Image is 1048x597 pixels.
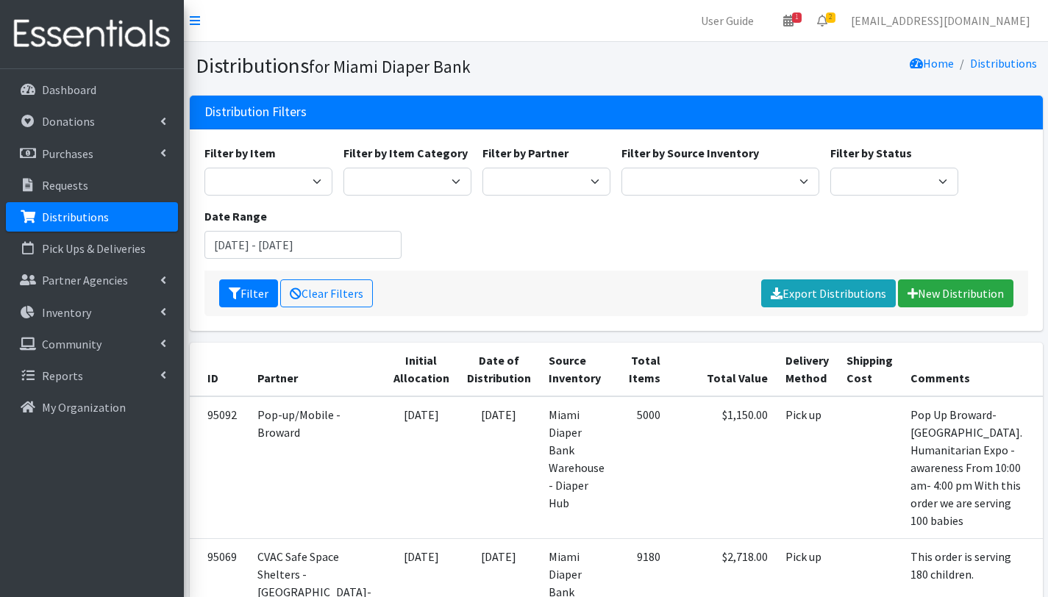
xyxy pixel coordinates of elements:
[910,56,954,71] a: Home
[219,279,278,307] button: Filter
[6,393,178,422] a: My Organization
[42,210,109,224] p: Distributions
[6,298,178,327] a: Inventory
[761,279,896,307] a: Export Distributions
[621,144,759,162] label: Filter by Source Inventory
[204,231,402,259] input: January 1, 2011 - December 31, 2011
[540,396,613,539] td: Miami Diaper Bank Warehouse - Diaper Hub
[792,12,802,23] span: 1
[6,202,178,232] a: Distributions
[6,329,178,359] a: Community
[805,6,839,35] a: 2
[771,6,805,35] a: 1
[204,144,276,162] label: Filter by Item
[6,10,178,59] img: HumanEssentials
[190,343,249,396] th: ID
[830,144,912,162] label: Filter by Status
[280,279,373,307] a: Clear Filters
[482,144,568,162] label: Filter by Partner
[249,343,385,396] th: Partner
[204,104,307,120] h3: Distribution Filters
[6,107,178,136] a: Donations
[42,337,101,351] p: Community
[309,56,471,77] small: for Miami Diaper Bank
[42,82,96,97] p: Dashboard
[42,273,128,287] p: Partner Agencies
[343,144,468,162] label: Filter by Item Category
[42,305,91,320] p: Inventory
[385,343,458,396] th: Initial Allocation
[385,396,458,539] td: [DATE]
[458,396,540,539] td: [DATE]
[6,265,178,295] a: Partner Agencies
[6,234,178,263] a: Pick Ups & Deliveries
[196,53,611,79] h1: Distributions
[458,343,540,396] th: Date of Distribution
[42,178,88,193] p: Requests
[902,343,1038,396] th: Comments
[540,343,613,396] th: Source Inventory
[669,396,777,539] td: $1,150.00
[6,361,178,390] a: Reports
[42,114,95,129] p: Donations
[669,343,777,396] th: Total Value
[249,396,385,539] td: Pop-up/Mobile - Broward
[839,6,1042,35] a: [EMAIL_ADDRESS][DOMAIN_NAME]
[6,75,178,104] a: Dashboard
[898,279,1013,307] a: New Distribution
[613,343,669,396] th: Total Items
[42,400,126,415] p: My Organization
[6,139,178,168] a: Purchases
[6,171,178,200] a: Requests
[42,241,146,256] p: Pick Ups & Deliveries
[902,396,1038,539] td: Pop Up Broward- [GEOGRAPHIC_DATA]. Humanitarian Expo - awareness From 10:00 am- 4:00 pm With this...
[204,207,267,225] label: Date Range
[42,146,93,161] p: Purchases
[970,56,1037,71] a: Distributions
[613,396,669,539] td: 5000
[826,12,835,23] span: 2
[42,368,83,383] p: Reports
[190,396,249,539] td: 95092
[777,343,838,396] th: Delivery Method
[777,396,838,539] td: Pick up
[838,343,902,396] th: Shipping Cost
[689,6,766,35] a: User Guide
